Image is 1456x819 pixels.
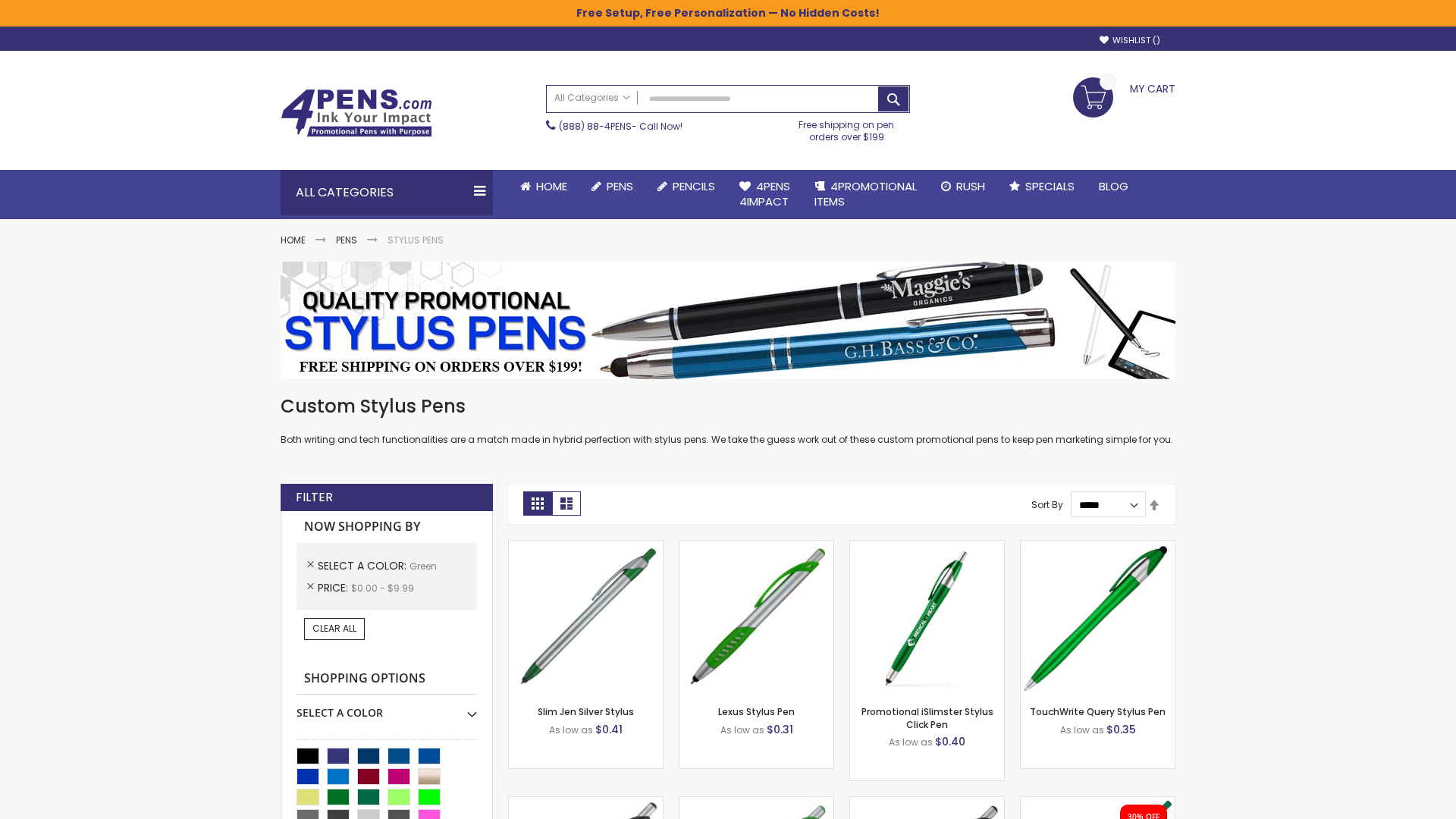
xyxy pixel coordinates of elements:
[297,663,477,695] strong: Shopping Options
[281,394,1175,447] div: Both writing and tech functionalities are a match made in hybrid perfection with stylus pens. We ...
[889,736,933,748] span: As low as
[536,178,567,194] span: Home
[814,178,917,209] span: 4PROMOTIONAL ITEMS
[679,796,833,809] a: Boston Silver Stylus Pen-Green
[508,170,579,203] a: Home
[595,722,623,737] span: $0.41
[297,511,477,543] strong: Now Shopping by
[281,89,432,137] img: 4Pens Custom Pens and Promotional Products
[559,120,632,133] a: (888) 88-4PENS
[547,86,638,111] a: All Categories
[935,734,965,749] span: $0.40
[727,170,802,219] a: 4Pens4impact
[802,170,929,219] a: 4PROMOTIONALITEMS
[509,540,663,553] a: Slim Jen Silver Stylus-Green
[767,722,793,737] span: $0.31
[679,541,833,695] img: Lexus Stylus Pen-Green
[281,394,1175,419] h1: Custom Stylus Pens
[336,234,357,246] a: Pens
[739,178,790,209] span: 4Pens 4impact
[318,580,351,595] span: Price
[554,92,630,104] span: All Categories
[312,622,356,635] span: Clear All
[351,582,414,595] span: $0.00 - $9.99
[956,178,985,194] span: Rush
[997,170,1087,203] a: Specials
[509,796,663,809] a: Boston Stylus Pen-Green
[673,178,715,194] span: Pencils
[579,170,645,203] a: Pens
[861,705,993,730] a: Promotional iSlimster Stylus Click Pen
[538,705,634,718] a: Slim Jen Silver Stylus
[1021,796,1175,809] a: iSlimster II - Full Color-Green
[1060,723,1104,736] span: As low as
[1031,498,1063,511] label: Sort By
[1021,540,1175,553] a: TouchWrite Query Stylus Pen-Green
[409,560,437,573] span: Green
[1025,178,1075,194] span: Specials
[1106,722,1136,737] span: $0.35
[1099,178,1128,194] span: Blog
[523,491,552,516] strong: Grid
[388,234,444,246] strong: Stylus Pens
[1030,705,1166,718] a: TouchWrite Query Stylus Pen
[1100,35,1160,46] a: Wishlist
[1021,541,1175,695] img: TouchWrite Query Stylus Pen-Green
[929,170,997,203] a: Rush
[850,540,1004,553] a: Promotional iSlimster Stylus Click Pen-Green
[549,723,593,736] span: As low as
[679,540,833,553] a: Lexus Stylus Pen-Green
[281,234,306,246] a: Home
[296,489,333,506] strong: Filter
[850,796,1004,809] a: Lexus Metallic Stylus Pen-Green
[281,262,1175,379] img: Stylus Pens
[607,178,633,194] span: Pens
[281,170,493,215] div: All Categories
[1087,170,1141,203] a: Blog
[304,618,365,639] a: Clear All
[509,541,663,695] img: Slim Jen Silver Stylus-Green
[720,723,764,736] span: As low as
[718,705,795,718] a: Lexus Stylus Pen
[783,113,911,143] div: Free shipping on pen orders over $199
[318,558,409,573] span: Select A Color
[645,170,727,203] a: Pencils
[850,541,1004,695] img: Promotional iSlimster Stylus Click Pen-Green
[297,695,477,720] div: Select A Color
[559,120,682,133] span: - Call Now!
